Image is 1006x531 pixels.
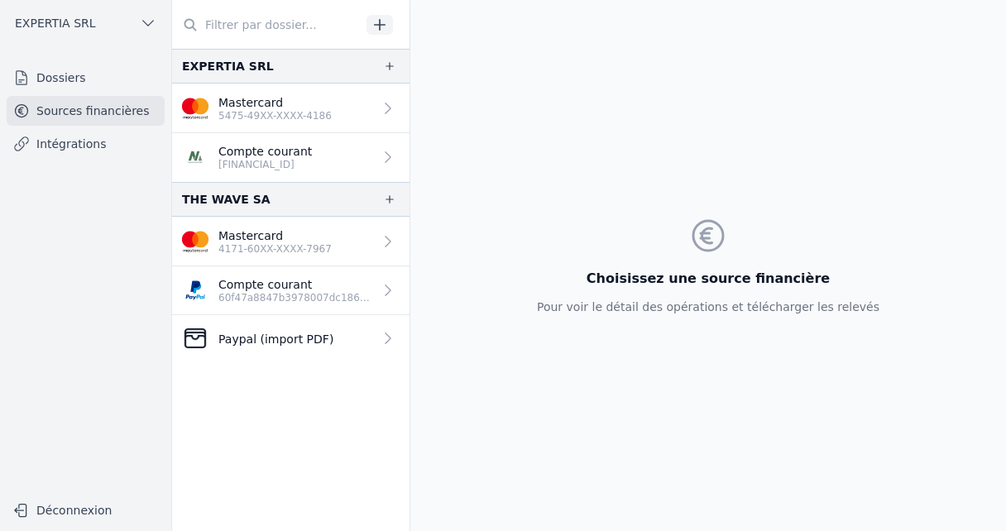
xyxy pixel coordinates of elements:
[182,189,271,209] div: THE WAVE SA
[172,10,361,40] input: Filtrer par dossier...
[218,242,332,256] p: 4171-60XX-XXXX-7967
[7,129,165,159] a: Intégrations
[182,228,208,255] img: imageedit_2_6530439554.png
[172,266,410,315] a: Compte courant 60f47a8847b3978007dc186d3da94f86
[182,277,208,304] img: PAYPAL_PPLXLULL.png
[172,315,410,362] a: Paypal (import PDF)
[182,56,274,76] div: EXPERTIA SRL
[218,331,333,347] p: Paypal (import PDF)
[7,497,165,524] button: Déconnexion
[218,109,332,122] p: 5475-49XX-XXXX-4186
[537,269,879,289] h3: Choisissez une source financière
[15,15,96,31] span: EXPERTIA SRL
[218,276,373,293] p: Compte courant
[218,94,332,111] p: Mastercard
[172,133,410,182] a: Compte courant [FINANCIAL_ID]
[218,158,312,171] p: [FINANCIAL_ID]
[218,291,373,304] p: 60f47a8847b3978007dc186d3da94f86
[218,143,312,160] p: Compte courant
[182,144,208,170] img: NAGELMACKERS_BNAGBEBBXXX.png
[182,95,208,122] img: imageedit_2_6530439554.png
[182,325,208,352] img: CleanShot-202025-05-26-20at-2016.10.27-402x.png
[7,10,165,36] button: EXPERTIA SRL
[172,217,410,266] a: Mastercard 4171-60XX-XXXX-7967
[172,84,410,133] a: Mastercard 5475-49XX-XXXX-4186
[7,96,165,126] a: Sources financières
[537,299,879,315] p: Pour voir le détail des opérations et télécharger les relevés
[218,227,332,244] p: Mastercard
[7,63,165,93] a: Dossiers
